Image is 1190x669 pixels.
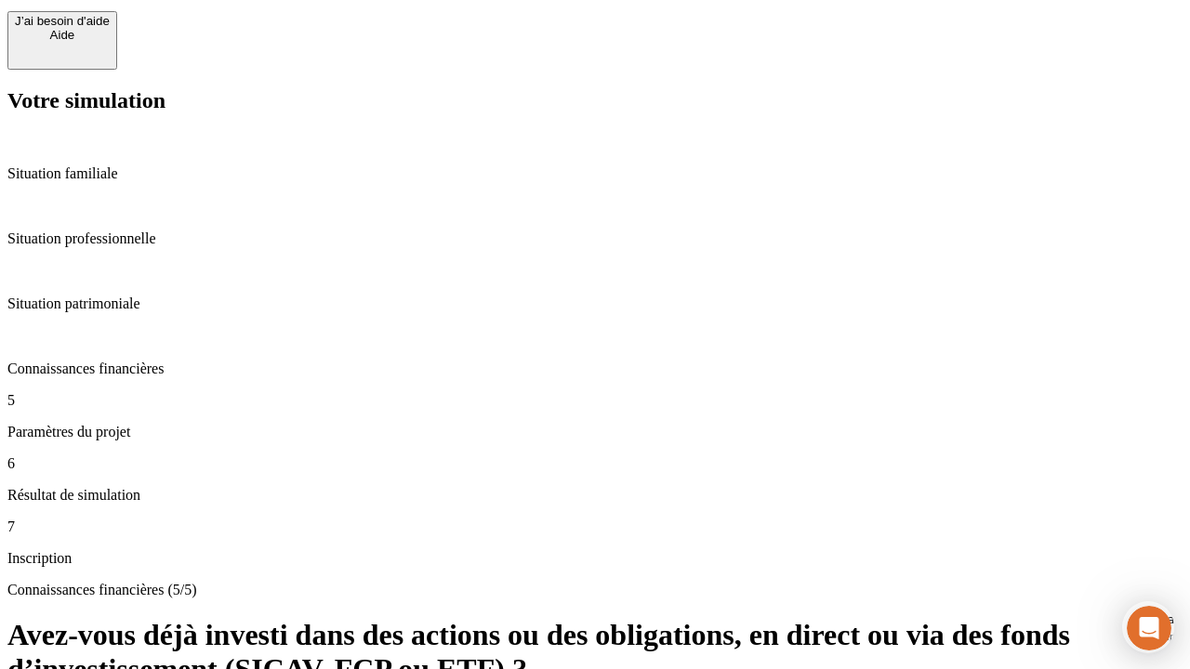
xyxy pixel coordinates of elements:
[15,14,110,28] div: J’ai besoin d'aide
[7,424,1183,440] p: Paramètres du projet
[15,28,110,42] div: Aide
[7,487,1183,504] p: Résultat de simulation
[7,165,1183,182] p: Situation familiale
[7,11,117,70] button: J’ai besoin d'aideAide
[7,550,1183,567] p: Inscription
[7,518,1183,535] p: 7
[7,392,1183,409] p: 5
[7,7,512,59] div: Ouvrir le Messenger Intercom
[7,230,1183,247] p: Situation professionnelle
[20,16,457,31] div: Vous avez besoin d’aide ?
[7,582,1183,598] p: Connaissances financières (5/5)
[20,31,457,50] div: L’équipe répond généralement dans un délai de quelques minutes.
[7,295,1183,312] p: Situation patrimoniale
[7,361,1183,377] p: Connaissances financières
[7,455,1183,472] p: 6
[1127,606,1171,650] iframe: Intercom live chat
[7,88,1183,113] h2: Votre simulation
[1122,601,1174,653] iframe: Intercom live chat discovery launcher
